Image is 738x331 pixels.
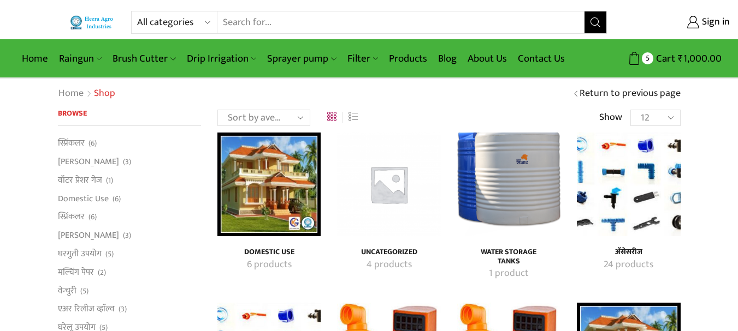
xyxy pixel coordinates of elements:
a: Visit product category अ‍ॅसेसरीज [589,258,668,272]
a: Blog [433,46,462,71]
img: अ‍ॅसेसरीज [577,133,680,236]
a: Contact Us [512,46,570,71]
a: वेन्चुरी [58,281,76,300]
img: Uncategorized [337,133,440,236]
a: Brush Cutter [107,46,181,71]
a: Visit product category Domestic Use [229,248,309,257]
span: (6) [88,212,97,222]
span: Show [599,111,622,125]
mark: 24 products [604,258,653,272]
bdi: 1,000.00 [678,50,722,67]
a: स्प्रिंकलर [58,137,85,152]
input: Search for... [217,11,584,33]
a: Home [58,87,84,101]
mark: 4 products [367,258,412,272]
a: About Us [462,46,512,71]
span: (3) [119,304,127,315]
a: Visit product category Uncategorized [349,258,428,272]
h4: Domestic Use [229,248,309,257]
span: ₹ [678,50,683,67]
a: Drip Irrigation [181,46,262,71]
a: [PERSON_NAME] [58,153,119,171]
span: Cart [653,51,675,66]
a: Filter [342,46,383,71]
h4: Uncategorized [349,248,428,257]
nav: Breadcrumb [58,87,115,101]
span: (2) [98,267,106,278]
a: Visit product category Domestic Use [229,258,309,272]
a: Products [383,46,433,71]
a: Sign in [623,13,730,32]
a: Visit product category Domestic Use [217,133,321,236]
span: (3) [123,157,131,167]
span: (3) [123,230,131,241]
a: Domestic Use [58,189,109,208]
select: Shop order [217,110,310,126]
a: [PERSON_NAME] [58,226,119,245]
a: Visit product category अ‍ॅसेसरीज [577,133,680,236]
a: Visit product category Water Storage Tanks [469,248,548,266]
a: मल्चिंग पेपर [58,263,94,281]
a: Sprayer pump [262,46,341,71]
a: 5 Cart ₹1,000.00 [618,49,722,69]
span: (6) [88,138,97,149]
h1: Shop [94,88,115,100]
a: Home [16,46,54,71]
img: Water Storage Tanks [457,133,560,236]
a: घरगुती उपयोग [58,244,102,263]
mark: 1 product [489,267,529,281]
span: (5) [105,249,114,260]
a: Visit product category Water Storage Tanks [469,267,548,281]
a: स्प्रिंकलर [58,208,85,226]
a: Visit product category Water Storage Tanks [457,133,560,236]
span: 5 [642,52,653,64]
span: Browse [58,107,87,119]
a: वॉटर प्रेशर गेज [58,171,102,189]
span: (1) [106,175,113,186]
span: (5) [80,286,88,297]
mark: 6 products [247,258,292,272]
a: Visit product category अ‍ॅसेसरीज [589,248,668,257]
a: Visit product category Uncategorized [337,133,440,236]
h4: अ‍ॅसेसरीज [589,248,668,257]
span: (6) [113,194,121,204]
a: Raingun [54,46,107,71]
button: Search button [585,11,606,33]
span: Sign in [699,15,730,29]
a: Visit product category Uncategorized [349,248,428,257]
a: एअर रिलीज व्हाॅल्व [58,300,115,318]
h4: Water Storage Tanks [469,248,548,266]
img: Domestic Use [217,133,321,236]
a: Return to previous page [580,87,681,101]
